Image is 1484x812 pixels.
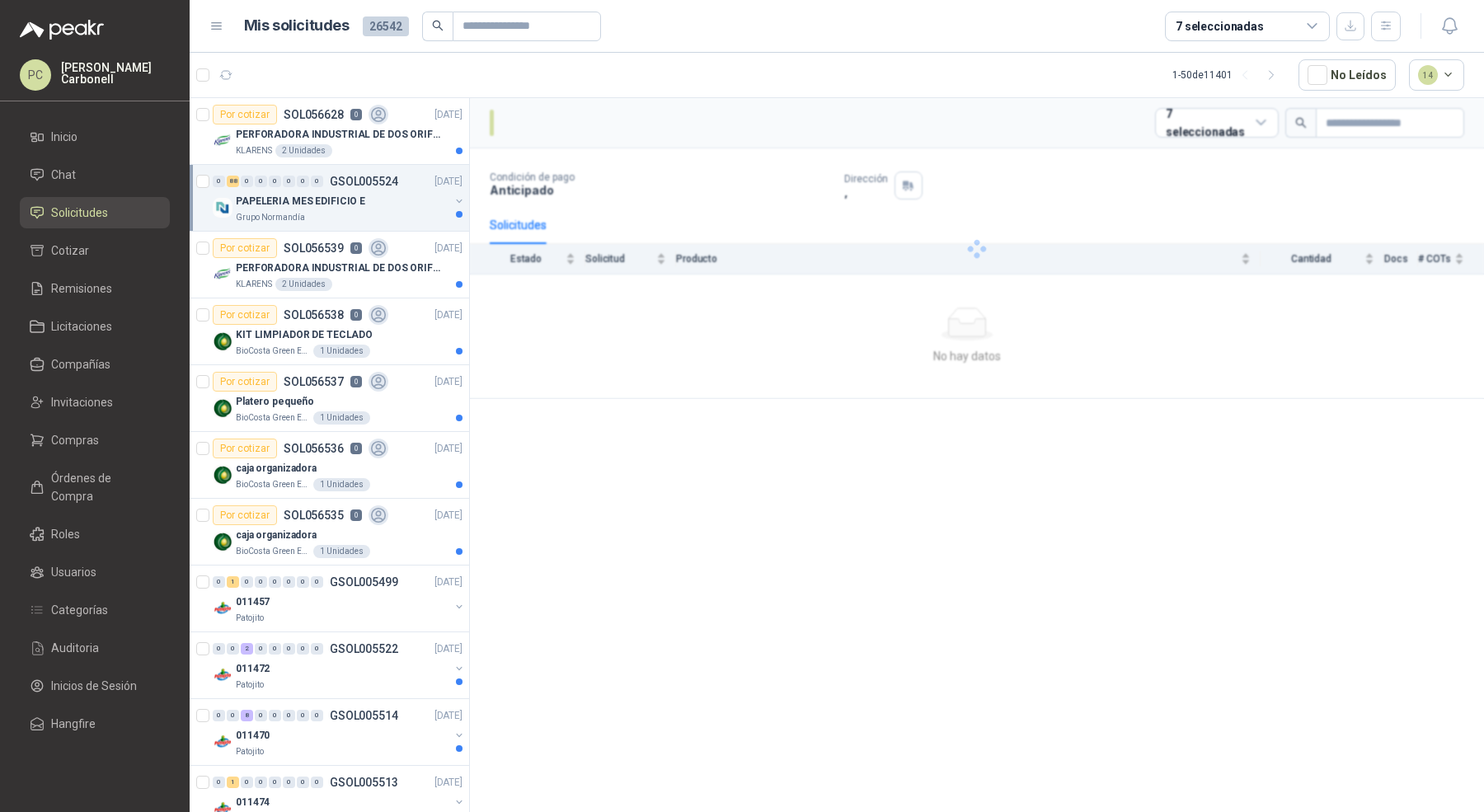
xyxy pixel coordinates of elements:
div: Por cotizar [213,305,277,325]
p: 011474 [236,795,270,810]
div: 2 Unidades [275,278,332,291]
div: 0 [213,710,225,721]
img: Company Logo [213,665,232,685]
img: Company Logo [213,198,232,218]
span: Solicitudes [51,204,108,222]
div: 1 Unidades [313,411,370,425]
a: Categorías [20,594,170,626]
a: 0 1 0 0 0 0 0 0 GSOL005499[DATE] Company Logo011457Patojito [213,572,466,625]
div: 0 [241,176,253,187]
p: SOL056538 [284,309,344,321]
span: 26542 [363,16,409,36]
div: 0 [311,643,323,655]
button: No Leídos [1298,59,1396,91]
div: 0 [283,710,295,721]
a: Compras [20,425,170,456]
p: [DATE] [434,508,463,523]
p: [DATE] [434,307,463,323]
div: 2 [241,643,253,655]
div: 0 [297,576,309,588]
div: Por cotizar [213,238,277,258]
p: BioCosta Green Energy S.A.S [236,411,310,425]
p: 0 [350,309,362,321]
span: Usuarios [51,563,96,581]
div: 0 [297,643,309,655]
img: Company Logo [213,131,232,151]
div: 0 [311,777,323,788]
a: Roles [20,519,170,550]
a: Chat [20,159,170,190]
span: Compras [51,431,99,449]
p: GSOL005524 [330,176,398,187]
a: Inicios de Sesión [20,670,170,702]
p: [DATE] [434,641,463,657]
a: Por cotizarSOL0565390[DATE] Company LogoPERFORADORA INDUSTRIAL DE DOS ORIFICIOSKLARENS2 Unidades [190,232,469,298]
a: Remisiones [20,273,170,304]
p: SOL056628 [284,109,344,120]
span: Órdenes de Compra [51,469,154,505]
p: [DATE] [434,374,463,390]
img: Company Logo [213,598,232,618]
p: SOL056535 [284,509,344,521]
p: 0 [350,443,362,454]
a: Cotizar [20,235,170,266]
img: Company Logo [213,465,232,485]
p: [DATE] [434,107,463,123]
div: 0 [255,777,267,788]
p: [DATE] [434,441,463,457]
p: [PERSON_NAME] Carbonell [61,62,170,85]
p: KLARENS [236,144,272,157]
div: 0 [269,777,281,788]
p: 0 [350,109,362,120]
div: 0 [255,176,267,187]
p: BioCosta Green Energy S.A.S [236,478,310,491]
div: 1 Unidades [313,545,370,558]
p: PERFORADORA INDUSTRIAL DE DOS ORIFICIOS [236,260,441,276]
a: Por cotizarSOL0565360[DATE] Company Logocaja organizadoraBioCosta Green Energy S.A.S1 Unidades [190,432,469,499]
div: 0 [227,643,239,655]
a: 0 0 8 0 0 0 0 0 GSOL005514[DATE] Company Logo011470Patojito [213,706,466,758]
a: Por cotizarSOL0566280[DATE] Company LogoPERFORADORA INDUSTRIAL DE DOS ORIFICIOSKLARENS2 Unidades [190,98,469,165]
a: Solicitudes [20,197,170,228]
span: Licitaciones [51,317,112,336]
a: Inicio [20,121,170,153]
a: Por cotizarSOL0565370[DATE] Company LogoPlatero pequeñoBioCosta Green Energy S.A.S1 Unidades [190,365,469,432]
img: Company Logo [213,265,232,284]
p: Patojito [236,745,264,758]
p: 0 [350,242,362,254]
div: 0 [283,777,295,788]
div: 0 [269,710,281,721]
img: Company Logo [213,331,232,351]
span: Remisiones [51,279,112,298]
a: 0 88 0 0 0 0 0 0 GSOL005524[DATE] Company LogoPAPELERIA MES EDIFICIO EGrupo Normandía [213,171,466,224]
div: 0 [227,710,239,721]
p: 011472 [236,661,270,677]
h1: Mis solicitudes [244,14,350,38]
span: Invitaciones [51,393,113,411]
div: 0 [213,176,225,187]
a: Órdenes de Compra [20,462,170,512]
span: Auditoria [51,639,99,657]
a: Por cotizarSOL0565380[DATE] Company LogoKIT LIMPIADOR DE TECLADOBioCosta Green Energy S.A.S1 Unid... [190,298,469,365]
p: GSOL005514 [330,710,398,721]
div: 1 - 50 de 11401 [1172,62,1285,88]
span: Hangfire [51,715,96,733]
p: 011457 [236,594,270,610]
p: caja organizadora [236,528,317,543]
button: 14 [1409,59,1465,91]
div: 0 [297,710,309,721]
img: Logo peakr [20,20,104,40]
a: Por cotizarSOL0565350[DATE] Company Logocaja organizadoraBioCosta Green Energy S.A.S1 Unidades [190,499,469,566]
p: [DATE] [434,708,463,724]
div: 88 [227,176,239,187]
p: SOL056539 [284,242,344,254]
img: Company Logo [213,398,232,418]
a: Auditoria [20,632,170,664]
div: PC [20,59,51,91]
div: 0 [213,576,225,588]
p: Platero pequeño [236,394,314,410]
div: Por cotizar [213,372,277,392]
p: 011470 [236,728,270,744]
p: Patojito [236,678,264,692]
p: BioCosta Green Energy S.A.S [236,545,310,558]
